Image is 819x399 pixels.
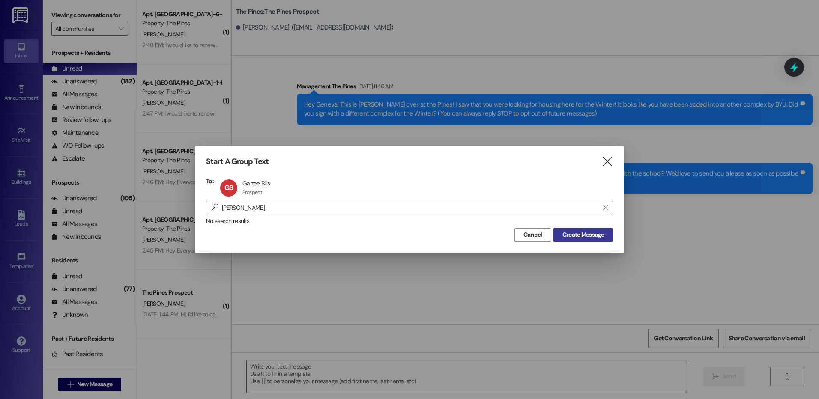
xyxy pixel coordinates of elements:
[603,204,608,211] i: 
[562,230,604,239] span: Create Message
[514,228,551,242] button: Cancel
[599,201,613,214] button: Clear text
[553,228,613,242] button: Create Message
[224,183,233,192] span: GB
[601,157,613,166] i: 
[206,217,613,226] div: No search results
[523,230,542,239] span: Cancel
[206,157,269,167] h3: Start A Group Text
[222,202,599,214] input: Search for any contact or apartment
[242,179,270,187] div: Gartee Bills
[208,203,222,212] i: 
[242,189,262,196] div: Prospect
[206,177,214,185] h3: To:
